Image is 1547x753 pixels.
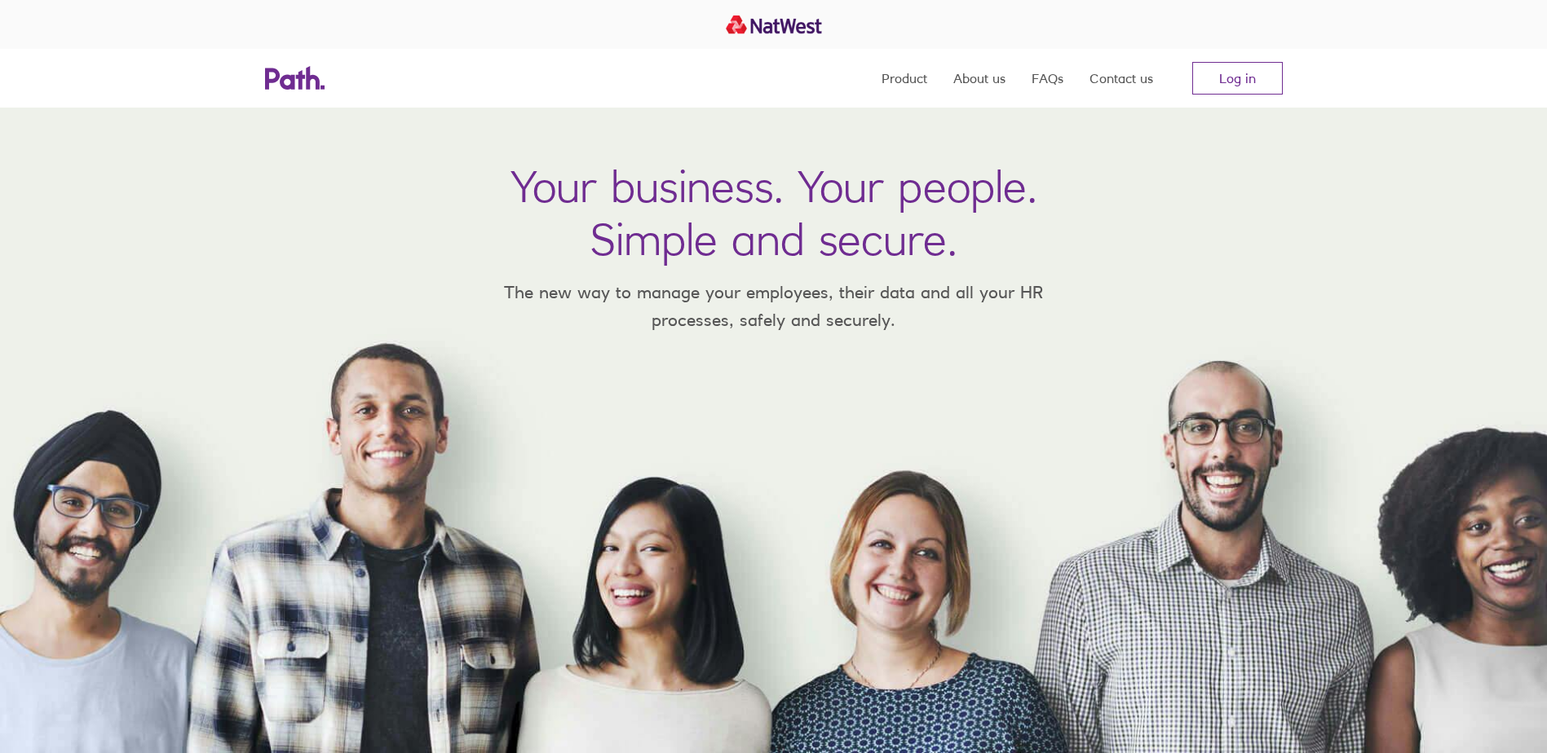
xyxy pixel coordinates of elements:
[1032,49,1063,108] a: FAQs
[1090,49,1153,108] a: Contact us
[480,279,1067,333] p: The new way to manage your employees, their data and all your HR processes, safely and securely.
[1192,62,1283,95] a: Log in
[882,49,927,108] a: Product
[511,160,1037,266] h1: Your business. Your people. Simple and secure.
[953,49,1006,108] a: About us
